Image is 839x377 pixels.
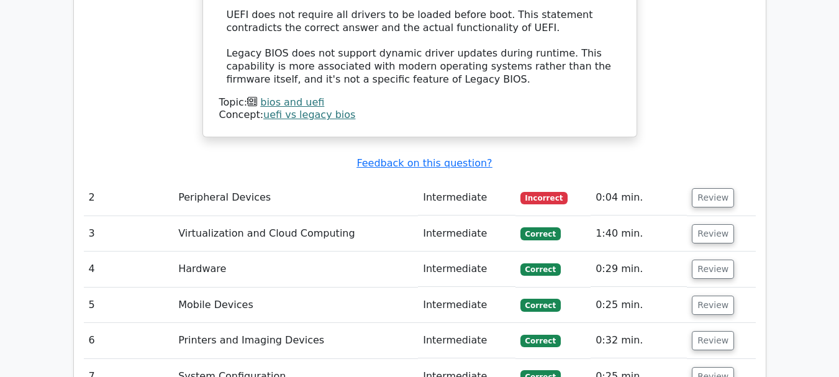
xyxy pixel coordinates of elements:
[692,260,734,279] button: Review
[84,323,174,358] td: 6
[591,180,687,216] td: 0:04 min.
[263,109,355,120] a: uefi vs legacy bios
[520,299,561,311] span: Correct
[418,180,515,216] td: Intermediate
[418,216,515,252] td: Intermediate
[173,252,418,287] td: Hardware
[173,323,418,358] td: Printers and Imaging Devices
[520,263,561,276] span: Correct
[692,224,734,243] button: Review
[591,288,687,323] td: 0:25 min.
[418,252,515,287] td: Intermediate
[84,252,174,287] td: 4
[591,323,687,358] td: 0:32 min.
[84,216,174,252] td: 3
[692,296,734,315] button: Review
[418,288,515,323] td: Intermediate
[219,109,620,122] div: Concept:
[692,331,734,350] button: Review
[520,192,568,204] span: Incorrect
[591,216,687,252] td: 1:40 min.
[520,227,561,240] span: Correct
[418,323,515,358] td: Intermediate
[356,157,492,169] a: Feedback on this question?
[520,335,561,347] span: Correct
[84,180,174,216] td: 2
[260,96,324,108] a: bios and uefi
[591,252,687,287] td: 0:29 min.
[692,188,734,207] button: Review
[219,96,620,109] div: Topic:
[173,288,418,323] td: Mobile Devices
[173,180,418,216] td: Peripheral Devices
[173,216,418,252] td: Virtualization and Cloud Computing
[84,288,174,323] td: 5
